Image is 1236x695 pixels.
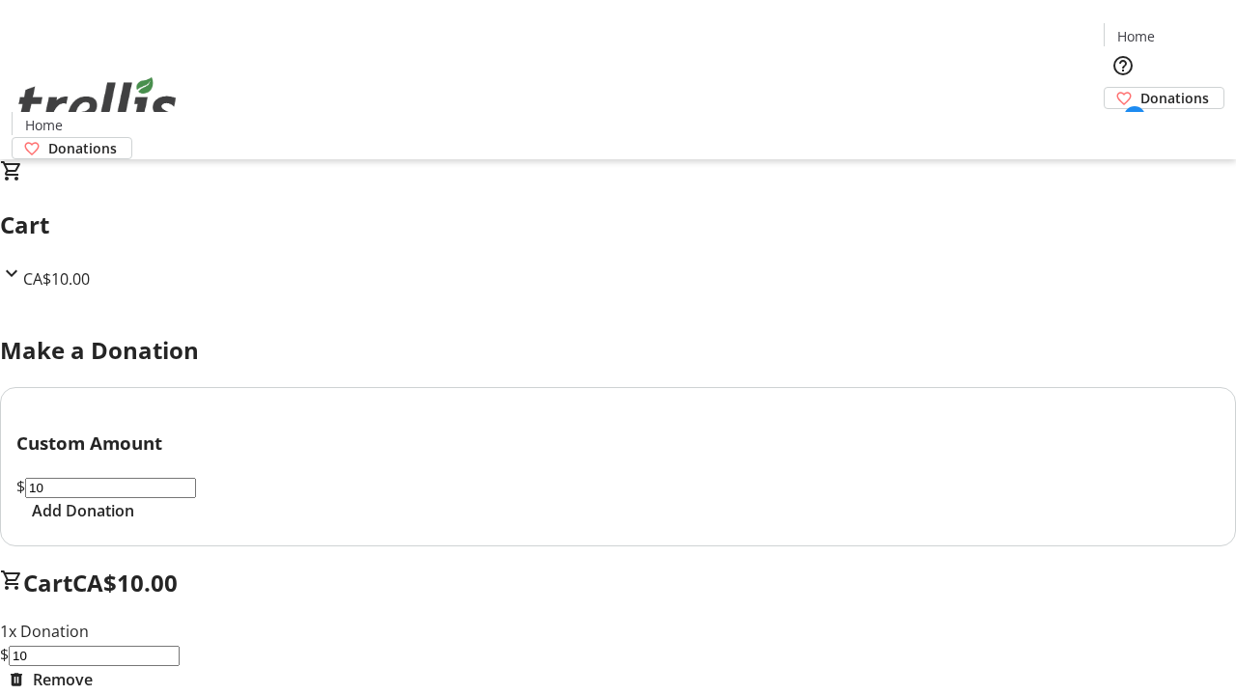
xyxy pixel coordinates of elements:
span: Donations [48,138,117,158]
a: Home [13,115,74,135]
span: CA$10.00 [72,567,178,598]
span: Remove [33,668,93,691]
input: Donation Amount [25,478,196,498]
span: Home [25,115,63,135]
span: Donations [1140,88,1209,108]
button: Help [1104,46,1142,85]
h3: Custom Amount [16,430,1220,457]
button: Cart [1104,109,1142,148]
span: Home [1117,26,1155,46]
span: Add Donation [32,499,134,522]
a: Home [1105,26,1166,46]
img: Orient E2E Organization X0JZj5pYMl's Logo [12,56,183,153]
input: Donation Amount [9,646,180,666]
button: Add Donation [16,499,150,522]
a: Donations [1104,87,1224,109]
a: Donations [12,137,132,159]
span: $ [16,476,25,497]
span: CA$10.00 [23,268,90,290]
